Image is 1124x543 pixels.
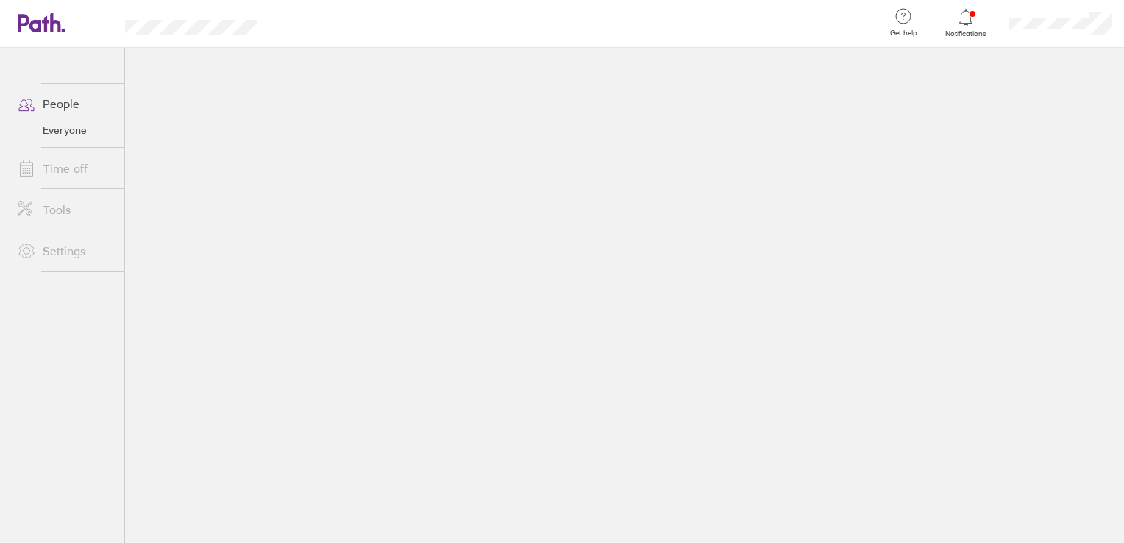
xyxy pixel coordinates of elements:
[942,29,990,38] span: Notifications
[6,154,124,183] a: Time off
[6,118,124,142] a: Everyone
[6,236,124,266] a: Settings
[880,29,928,38] span: Get help
[942,7,990,38] a: Notifications
[6,89,124,118] a: People
[6,195,124,224] a: Tools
